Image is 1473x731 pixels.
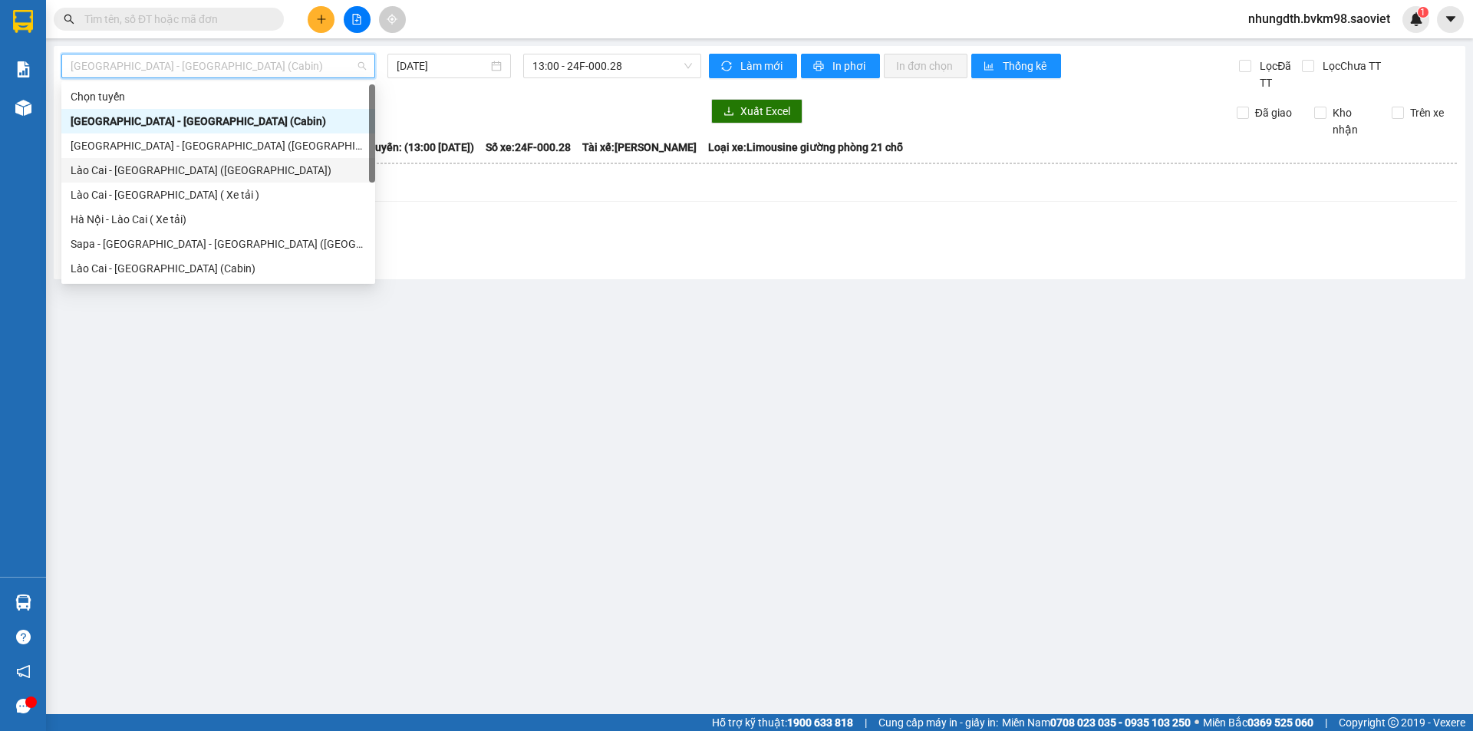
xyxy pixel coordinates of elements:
[71,211,366,228] div: Hà Nội - Lào Cai ( Xe tải)
[1203,714,1313,731] span: Miền Bắc
[1195,719,1199,726] span: ⚪️
[387,14,397,25] span: aim
[884,54,967,78] button: In đơn chọn
[362,139,474,156] span: Chuyến: (13:00 [DATE])
[711,99,802,123] button: downloadXuất Excel
[61,207,375,232] div: Hà Nội - Lào Cai ( Xe tải)
[351,14,362,25] span: file-add
[813,61,826,73] span: printer
[16,664,31,679] span: notification
[71,113,366,130] div: [GEOGRAPHIC_DATA] - [GEOGRAPHIC_DATA] (Cabin)
[878,714,998,731] span: Cung cấp máy in - giấy in:
[865,714,867,731] span: |
[721,61,734,73] span: sync
[740,58,785,74] span: Làm mới
[1254,58,1301,91] span: Lọc Đã TT
[1003,58,1049,74] span: Thống kê
[709,54,797,78] button: syncLàm mới
[787,716,853,729] strong: 1900 633 818
[1247,716,1313,729] strong: 0369 525 060
[379,6,406,33] button: aim
[16,630,31,644] span: question-circle
[64,14,74,25] span: search
[1236,9,1402,28] span: nhungdth.bvkm98.saoviet
[61,158,375,183] div: Lào Cai - Hà Nội (Giường)
[71,88,366,105] div: Chọn tuyến
[1404,104,1450,121] span: Trên xe
[984,61,997,73] span: bar-chart
[708,139,903,156] span: Loại xe: Limousine giường phòng 21 chỗ
[397,58,488,74] input: 15/08/2025
[16,699,31,713] span: message
[1388,717,1399,728] span: copyright
[532,54,692,77] span: 13:00 - 24F-000.28
[15,61,31,77] img: solution-icon
[15,100,31,116] img: warehouse-icon
[1418,7,1429,18] sup: 1
[71,54,366,77] span: Hà Nội - Lào Cai (Cabin)
[344,6,371,33] button: file-add
[61,133,375,158] div: Hà Nội - Lào Cai (Giường)
[486,139,571,156] span: Số xe: 24F-000.28
[971,54,1061,78] button: bar-chartThống kê
[71,137,366,154] div: [GEOGRAPHIC_DATA] - [GEOGRAPHIC_DATA] ([GEOGRAPHIC_DATA])
[1444,12,1458,26] span: caret-down
[1325,714,1327,731] span: |
[1249,104,1298,121] span: Đã giao
[15,594,31,611] img: warehouse-icon
[71,162,366,179] div: Lào Cai - [GEOGRAPHIC_DATA] ([GEOGRAPHIC_DATA])
[61,183,375,207] div: Lào Cai - Hà Nội ( Xe tải )
[1437,6,1464,33] button: caret-down
[832,58,868,74] span: In phơi
[71,235,366,252] div: Sapa - [GEOGRAPHIC_DATA] - [GEOGRAPHIC_DATA] ([GEOGRAPHIC_DATA])
[1409,12,1423,26] img: icon-new-feature
[712,714,853,731] span: Hỗ trợ kỹ thuật:
[308,6,334,33] button: plus
[61,84,375,109] div: Chọn tuyến
[316,14,327,25] span: plus
[1326,104,1380,138] span: Kho nhận
[13,10,33,33] img: logo-vxr
[61,232,375,256] div: Sapa - Lào Cai - Hà Nội (Giường)
[71,260,366,277] div: Lào Cai - [GEOGRAPHIC_DATA] (Cabin)
[71,186,366,203] div: Lào Cai - [GEOGRAPHIC_DATA] ( Xe tải )
[1420,7,1425,18] span: 1
[1050,716,1191,729] strong: 0708 023 035 - 0935 103 250
[1002,714,1191,731] span: Miền Nam
[801,54,880,78] button: printerIn phơi
[84,11,265,28] input: Tìm tên, số ĐT hoặc mã đơn
[61,109,375,133] div: Hà Nội - Lào Cai (Cabin)
[582,139,697,156] span: Tài xế: [PERSON_NAME]
[1316,58,1383,74] span: Lọc Chưa TT
[61,256,375,281] div: Lào Cai - Hà Nội (Cabin)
